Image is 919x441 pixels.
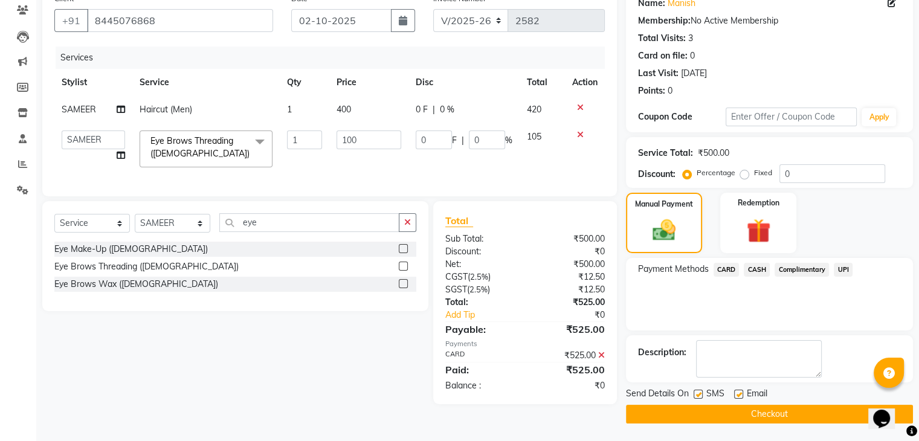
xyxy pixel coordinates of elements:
div: ₹500.00 [698,147,729,159]
div: ( ) [436,283,525,296]
span: CASH [744,263,770,277]
span: CARD [714,263,740,277]
span: 400 [337,104,351,115]
div: Points: [638,85,665,97]
div: ₹12.50 [525,283,614,296]
th: Qty [280,69,329,96]
span: UPI [834,263,853,277]
span: 420 [527,104,541,115]
div: Description: [638,346,686,359]
th: Service [132,69,280,96]
span: CGST [445,271,468,282]
th: Action [565,69,605,96]
span: SGST [445,284,467,295]
span: Haircut (Men) [140,104,192,115]
a: x [250,148,255,159]
div: Balance : [436,379,525,392]
span: Total [445,214,473,227]
img: _cash.svg [645,217,683,243]
div: No Active Membership [638,14,901,27]
label: Percentage [697,167,735,178]
button: Apply [862,108,896,126]
div: ₹525.00 [525,322,614,336]
div: ₹500.00 [525,233,614,245]
div: Total Visits: [638,32,686,45]
div: ₹0 [525,245,614,258]
div: ₹525.00 [525,349,614,362]
div: Payable: [436,322,525,336]
div: Card on file: [638,50,688,62]
div: Payments [445,339,605,349]
span: Send Details On [626,387,689,402]
div: Service Total: [638,147,693,159]
span: % [505,134,512,147]
span: 1 [287,104,292,115]
div: ₹0 [525,379,614,392]
label: Redemption [738,198,779,208]
span: Email [747,387,767,402]
div: ₹500.00 [525,258,614,271]
input: Search or Scan [219,213,399,232]
div: CARD [436,349,525,362]
div: ( ) [436,271,525,283]
span: F [452,134,457,147]
div: Eye Make-Up ([DEMOGRAPHIC_DATA]) [54,243,208,256]
span: SMS [706,387,724,402]
span: 0 % [440,103,454,116]
label: Fixed [754,167,772,178]
div: Discount: [638,168,676,181]
span: 2.5% [469,285,488,294]
span: Payment Methods [638,263,709,275]
div: Net: [436,258,525,271]
th: Disc [408,69,520,96]
div: Last Visit: [638,67,679,80]
div: ₹0 [540,309,613,321]
div: ₹525.00 [525,362,614,377]
span: | [462,134,464,147]
span: 105 [527,131,541,142]
div: [DATE] [681,67,707,80]
span: SAMEER [62,104,96,115]
div: ₹12.50 [525,271,614,283]
div: 0 [668,85,672,97]
div: Sub Total: [436,233,525,245]
div: Eye Brows Wax ([DEMOGRAPHIC_DATA]) [54,278,218,291]
div: Eye Brows Threading ([DEMOGRAPHIC_DATA]) [54,260,239,273]
img: _gift.svg [739,216,778,246]
div: Paid: [436,362,525,377]
span: 0 F [416,103,428,116]
label: Manual Payment [635,199,693,210]
div: Membership: [638,14,691,27]
iframe: chat widget [868,393,907,429]
button: +91 [54,9,88,32]
div: Coupon Code [638,111,726,123]
div: Services [56,47,614,69]
span: 2.5% [470,272,488,282]
input: Enter Offer / Coupon Code [726,108,857,126]
div: 0 [690,50,695,62]
span: Eye Brows Threading ([DEMOGRAPHIC_DATA]) [150,135,250,159]
div: Total: [436,296,525,309]
div: ₹525.00 [525,296,614,309]
a: Add Tip [436,309,540,321]
div: Discount: [436,245,525,258]
span: Complimentary [775,263,829,277]
th: Stylist [54,69,132,96]
button: Checkout [626,405,913,423]
th: Price [329,69,408,96]
th: Total [520,69,565,96]
span: | [433,103,435,116]
div: 3 [688,32,693,45]
input: Search by Name/Mobile/Email/Code [87,9,273,32]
